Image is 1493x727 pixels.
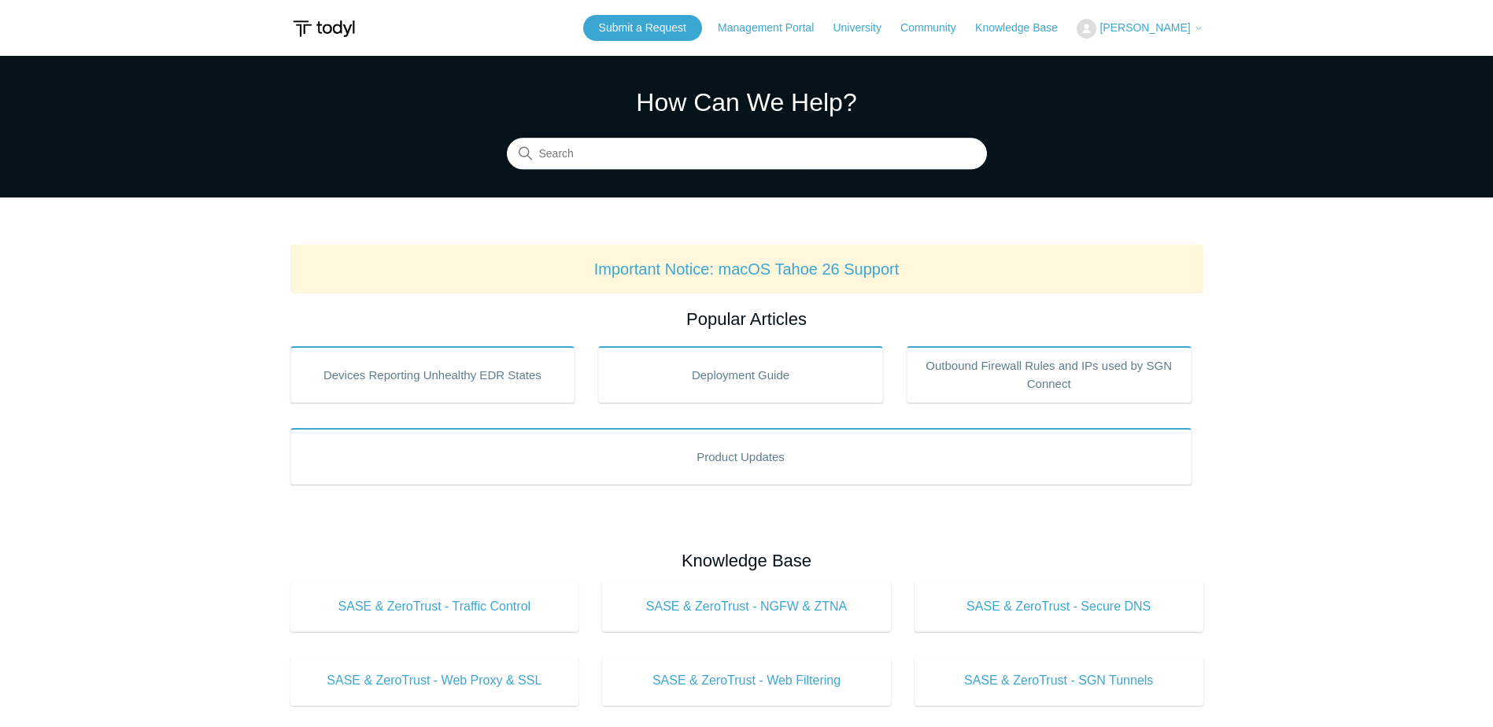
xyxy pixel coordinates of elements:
span: SASE & ZeroTrust - Web Proxy & SSL [314,671,556,690]
a: Community [900,20,972,36]
button: [PERSON_NAME] [1077,19,1203,39]
a: Devices Reporting Unhealthy EDR States [290,346,575,403]
span: [PERSON_NAME] [1099,21,1190,34]
a: Product Updates [290,428,1192,485]
a: SASE & ZeroTrust - Web Proxy & SSL [290,655,579,706]
a: SASE & ZeroTrust - Web Filtering [602,655,891,706]
a: SASE & ZeroTrust - SGN Tunnels [915,655,1203,706]
a: Deployment Guide [598,346,883,403]
a: SASE & ZeroTrust - Traffic Control [290,581,579,632]
span: SASE & ZeroTrust - Traffic Control [314,597,556,616]
a: SASE & ZeroTrust - Secure DNS [915,581,1203,632]
a: Important Notice: macOS Tahoe 26 Support [594,260,900,278]
img: Todyl Support Center Help Center home page [290,14,357,43]
h2: Popular Articles [290,306,1203,332]
a: University [833,20,896,36]
span: SASE & ZeroTrust - SGN Tunnels [938,671,1180,690]
span: SASE & ZeroTrust - Web Filtering [626,671,867,690]
h1: How Can We Help? [507,83,987,121]
input: Search [507,138,987,170]
h2: Knowledge Base [290,548,1203,574]
a: SASE & ZeroTrust - NGFW & ZTNA [602,581,891,632]
a: Knowledge Base [975,20,1074,36]
a: Outbound Firewall Rules and IPs used by SGN Connect [907,346,1192,403]
span: SASE & ZeroTrust - Secure DNS [938,597,1180,616]
a: Management Portal [718,20,830,36]
span: SASE & ZeroTrust - NGFW & ZTNA [626,597,867,616]
a: Submit a Request [583,15,702,41]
